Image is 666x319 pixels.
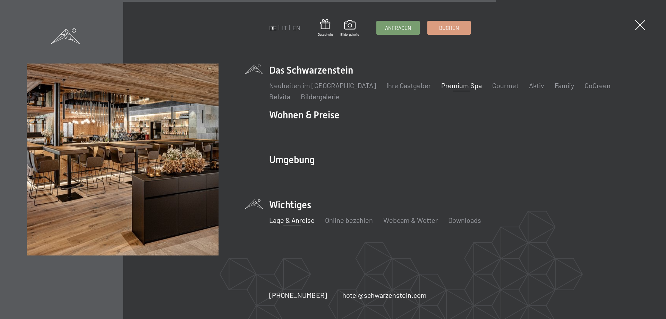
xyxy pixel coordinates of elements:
[377,21,419,34] a: Anfragen
[529,81,544,90] a: Aktiv
[441,81,482,90] a: Premium Spa
[428,21,470,34] a: Buchen
[555,81,574,90] a: Family
[385,24,411,32] span: Anfragen
[448,216,481,224] a: Downloads
[325,216,373,224] a: Online bezahlen
[584,81,610,90] a: GoGreen
[269,81,376,90] a: Neuheiten im [GEOGRAPHIC_DATA]
[269,216,315,224] a: Lage & Anreise
[269,290,327,300] a: [PHONE_NUMBER]
[318,32,333,37] span: Gutschein
[386,81,431,90] a: Ihre Gastgeber
[301,92,340,101] a: Bildergalerie
[318,19,333,37] a: Gutschein
[292,24,300,32] a: EN
[269,291,327,299] span: [PHONE_NUMBER]
[439,24,459,32] span: Buchen
[269,24,277,32] a: DE
[269,92,290,101] a: Belvita
[340,20,359,37] a: Bildergalerie
[282,24,287,32] a: IT
[492,81,519,90] a: Gourmet
[342,290,427,300] a: hotel@schwarzenstein.com
[383,216,438,224] a: Webcam & Wetter
[340,32,359,37] span: Bildergalerie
